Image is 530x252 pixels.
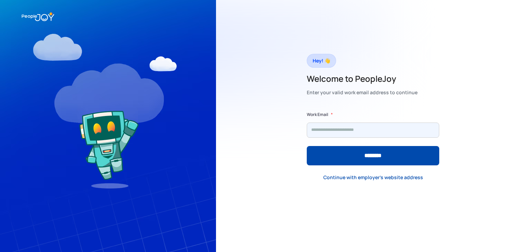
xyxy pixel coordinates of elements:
div: Hey! 👋 [313,56,330,66]
form: Form [307,111,439,165]
div: Continue with employer's website address [323,174,423,181]
div: Enter your valid work email address to continue [307,88,418,97]
label: Work Email [307,111,328,118]
h2: Welcome to PeopleJoy [307,73,418,84]
a: Continue with employer's website address [318,171,429,185]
